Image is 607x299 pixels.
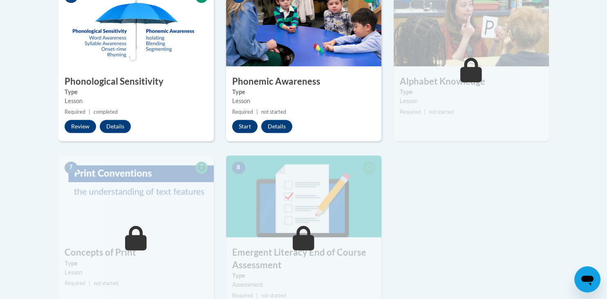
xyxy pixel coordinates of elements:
[65,109,85,115] span: Required
[58,246,214,259] h3: Concepts of Print
[232,271,375,280] label: Type
[94,280,119,286] span: not started
[232,292,253,299] span: Required
[256,109,258,115] span: |
[65,268,208,277] div: Lesson
[65,97,208,106] div: Lesson
[65,162,78,174] span: 7
[226,75,381,88] h3: Phonemic Awareness
[232,109,253,115] span: Required
[261,120,292,133] button: Details
[100,120,131,133] button: Details
[226,155,381,237] img: Course Image
[232,280,375,289] div: Assessment
[232,162,245,174] span: 8
[65,120,96,133] button: Review
[261,292,286,299] span: not started
[94,109,118,115] span: completed
[424,109,426,115] span: |
[400,97,543,106] div: Lesson
[261,109,286,115] span: not started
[65,88,208,97] label: Type
[58,75,214,88] h3: Phonological Sensitivity
[574,266,600,292] iframe: Button to launch messaging window, conversation in progress
[232,88,375,97] label: Type
[89,280,90,286] span: |
[65,259,208,268] label: Type
[232,97,375,106] div: Lesson
[232,120,258,133] button: Start
[256,292,258,299] span: |
[400,109,421,115] span: Required
[226,246,381,272] h3: Emergent Literacy End of Course Assessment
[89,109,90,115] span: |
[65,280,85,286] span: Required
[394,75,549,88] h3: Alphabet Knowledge
[429,109,454,115] span: not started
[400,88,543,97] label: Type
[58,155,214,237] img: Course Image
